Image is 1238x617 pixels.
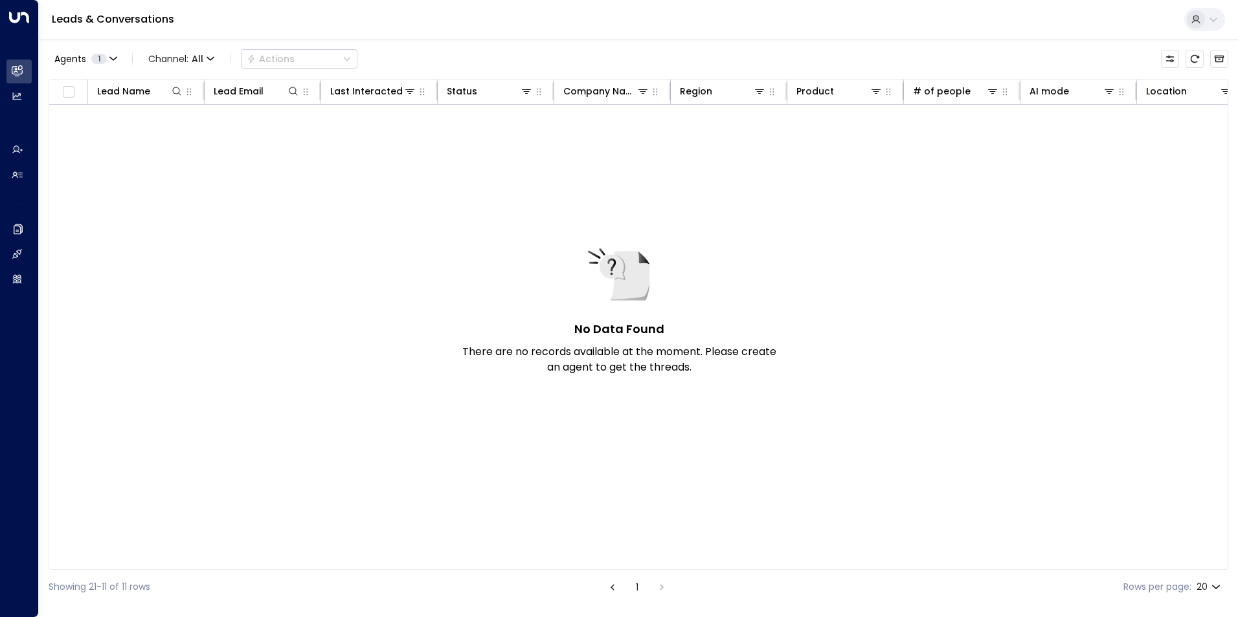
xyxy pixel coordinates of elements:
[1186,50,1204,68] span: Refresh
[1123,580,1191,594] label: Rows per page:
[1030,83,1069,99] div: AI mode
[143,50,219,68] span: Channel:
[1197,578,1223,596] div: 20
[214,83,300,99] div: Lead Email
[913,83,999,99] div: # of people
[447,83,533,99] div: Status
[49,580,150,594] div: Showing 21-11 of 11 rows
[1210,50,1228,68] button: Archived Leads
[1161,50,1179,68] button: Customize
[192,54,203,64] span: All
[241,49,357,69] button: Actions
[604,579,670,595] nav: pagination navigation
[49,50,122,68] button: Agents1
[97,83,183,99] div: Lead Name
[1146,83,1187,99] div: Location
[796,83,834,99] div: Product
[1146,83,1232,99] div: Location
[680,83,766,99] div: Region
[574,320,664,338] h5: No Data Found
[247,53,295,65] div: Actions
[330,83,403,99] div: Last Interacted
[680,83,712,99] div: Region
[60,84,76,100] span: Toggle select all
[1030,83,1116,99] div: AI mode
[241,49,357,69] div: Button group with a nested menu
[796,83,883,99] div: Product
[54,54,86,63] span: Agents
[605,579,620,595] button: Go to previous page
[52,12,174,27] a: Leads & Conversations
[629,579,645,595] button: Go to page 1
[563,83,649,99] div: Company Name
[457,344,781,375] p: There are no records available at the moment. Please create an agent to get the threads.
[913,83,971,99] div: # of people
[447,83,477,99] div: Status
[563,83,636,99] div: Company Name
[91,54,107,64] span: 1
[97,83,150,99] div: Lead Name
[330,83,416,99] div: Last Interacted
[143,50,219,68] button: Channel:All
[214,83,264,99] div: Lead Email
